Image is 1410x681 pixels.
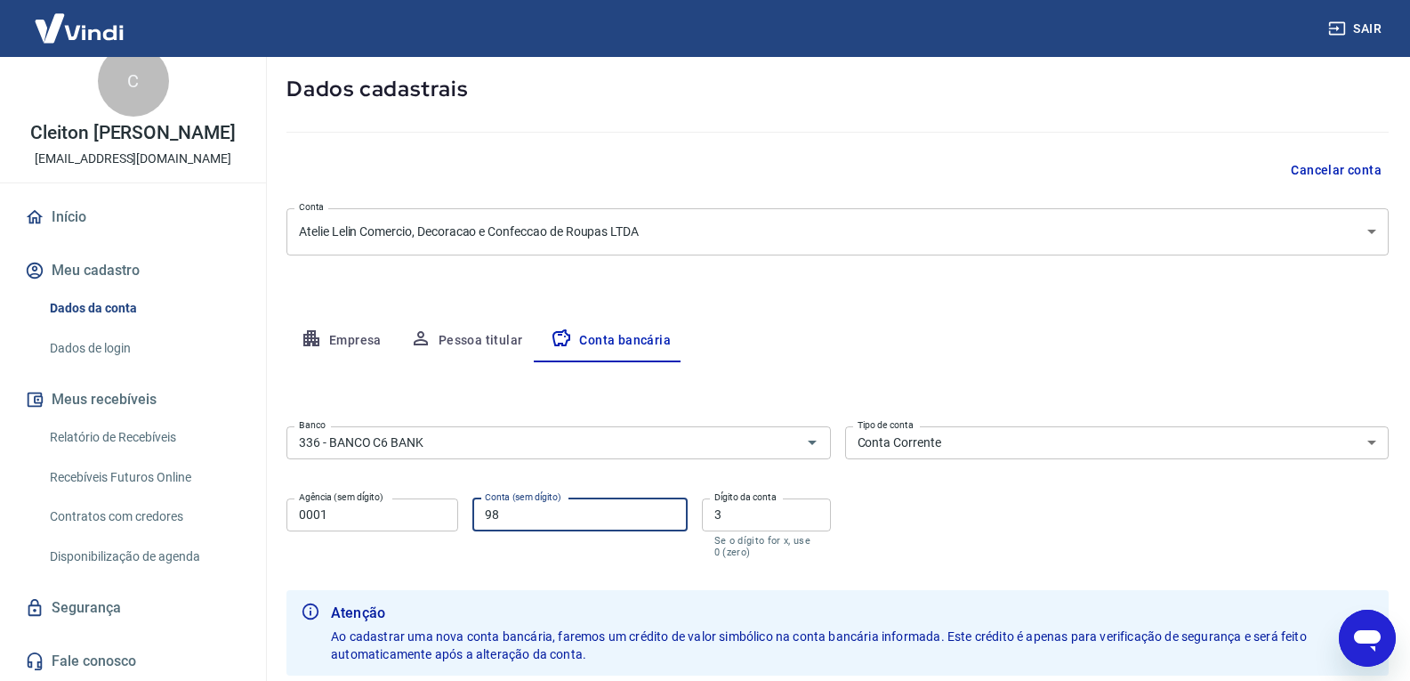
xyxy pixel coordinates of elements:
[714,490,777,504] label: Dígito da conta
[43,499,245,535] a: Contratos com credores
[43,330,245,367] a: Dados de login
[21,251,245,290] button: Meu cadastro
[43,290,245,327] a: Dados da conta
[98,45,169,117] div: C
[21,588,245,628] a: Segurança
[43,459,245,496] a: Recebíveis Futuros Online
[485,490,561,504] label: Conta (sem dígito)
[30,124,236,142] p: Cleiton [PERSON_NAME]
[714,535,818,558] p: Se o dígito for x, use 0 (zero)
[21,198,245,237] a: Início
[800,430,825,455] button: Abrir
[21,380,245,419] button: Meus recebíveis
[35,150,231,168] p: [EMAIL_ADDRESS][DOMAIN_NAME]
[858,418,914,432] label: Tipo de conta
[1325,12,1389,45] button: Sair
[299,490,383,504] label: Agência (sem dígito)
[286,75,1389,103] h5: Dados cadastrais
[286,208,1389,255] div: Atelie Lelin Comercio, Decoracao e Confeccao de Roupas LTDA
[1284,154,1389,187] button: Cancelar conta
[21,642,245,681] a: Fale conosco
[21,1,137,55] img: Vindi
[43,539,245,575] a: Disponibilização de agenda
[396,320,537,362] button: Pessoa titular
[299,418,326,432] label: Banco
[536,320,685,362] button: Conta bancária
[1339,610,1396,667] iframe: Botão para abrir a janela de mensagens
[286,320,396,362] button: Empresa
[43,419,245,456] a: Relatório de Recebíveis
[299,200,324,214] label: Conta
[331,629,1309,661] span: Ao cadastrar uma nova conta bancária, faremos um crédito de valor simbólico na conta bancária inf...
[331,603,1374,624] b: Atenção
